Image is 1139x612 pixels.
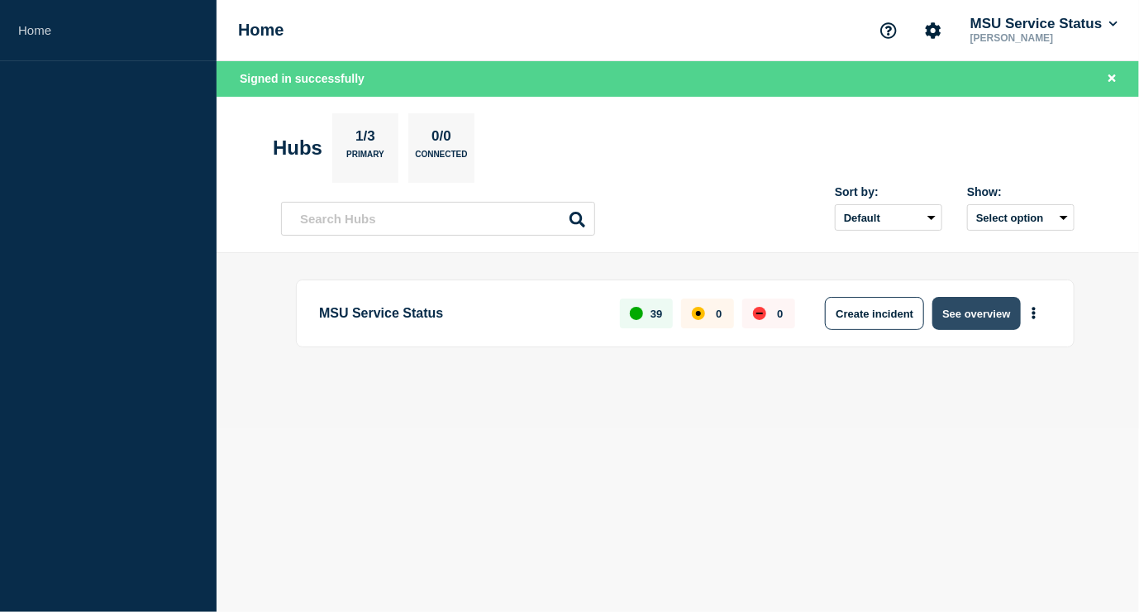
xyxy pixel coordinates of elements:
button: See overview [932,297,1020,330]
p: 0 [777,308,783,320]
p: 0 [716,308,722,320]
div: down [753,307,766,320]
p: 0/0 [426,128,458,150]
p: 1/3 [350,128,382,150]
button: Account settings [916,13,951,48]
button: Select option [967,204,1075,231]
p: MSU Service Status [319,297,601,330]
h2: Hubs [273,136,322,160]
div: affected [692,307,705,320]
p: [PERSON_NAME] [967,32,1121,44]
button: Create incident [825,297,924,330]
div: Sort by: [835,185,942,198]
button: Support [871,13,906,48]
p: Connected [415,150,467,167]
p: 39 [651,308,662,320]
div: up [630,307,643,320]
button: Close banner [1102,69,1122,88]
input: Search Hubs [281,202,595,236]
div: Show: [967,185,1075,198]
span: Signed in successfully [240,72,365,85]
button: MSU Service Status [967,16,1121,32]
button: More actions [1023,299,1045,329]
p: Primary [346,150,384,167]
select: Sort by [835,204,942,231]
h1: Home [238,21,284,40]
